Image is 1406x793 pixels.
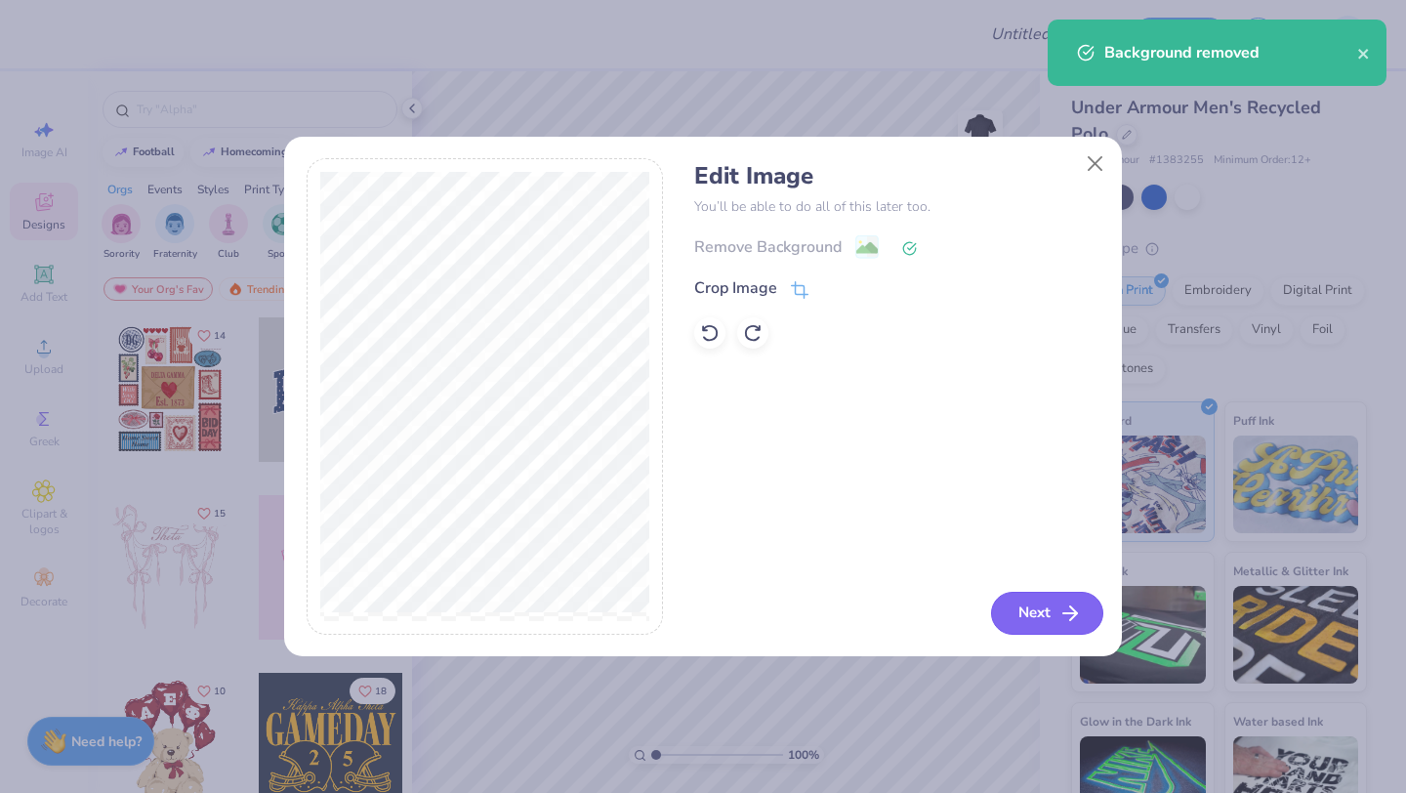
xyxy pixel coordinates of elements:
[1077,145,1114,182] button: Close
[694,276,777,300] div: Crop Image
[694,162,1099,190] h4: Edit Image
[694,196,1099,217] p: You’ll be able to do all of this later too.
[991,592,1103,635] button: Next
[1357,41,1371,64] button: close
[1104,41,1357,64] div: Background removed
